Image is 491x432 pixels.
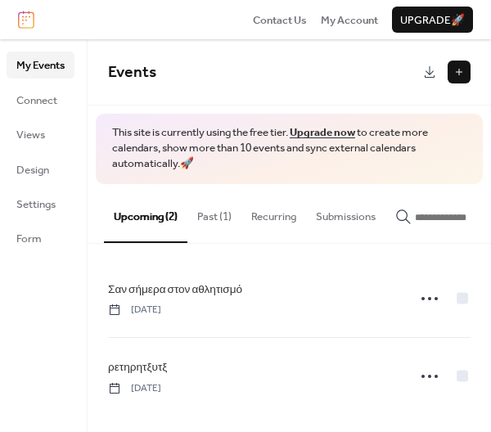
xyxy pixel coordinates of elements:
[18,11,34,29] img: logo
[16,127,45,143] span: Views
[16,92,57,109] span: Connect
[108,281,242,299] a: Σαν σήμερα στον αθλητισμό
[108,359,167,376] span: ρετηρητξυτξ
[7,87,74,113] a: Connect
[108,381,161,396] span: [DATE]
[16,162,49,178] span: Design
[290,122,355,143] a: Upgrade now
[321,11,378,28] a: My Account
[108,57,156,88] span: Events
[104,184,187,243] button: Upcoming (2)
[112,125,466,172] span: This site is currently using the free tier. to create more calendars, show more than 10 events an...
[7,191,74,217] a: Settings
[321,12,378,29] span: My Account
[7,225,74,251] a: Form
[306,184,385,241] button: Submissions
[392,7,473,33] button: Upgrade🚀
[253,11,307,28] a: Contact Us
[253,12,307,29] span: Contact Us
[16,57,65,74] span: My Events
[16,196,56,213] span: Settings
[7,52,74,78] a: My Events
[187,184,241,241] button: Past (1)
[241,184,306,241] button: Recurring
[16,231,42,247] span: Form
[7,156,74,182] a: Design
[108,303,161,317] span: [DATE]
[7,121,74,147] a: Views
[400,12,465,29] span: Upgrade 🚀
[108,281,242,298] span: Σαν σήμερα στον αθλητισμό
[108,358,167,376] a: ρετηρητξυτξ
